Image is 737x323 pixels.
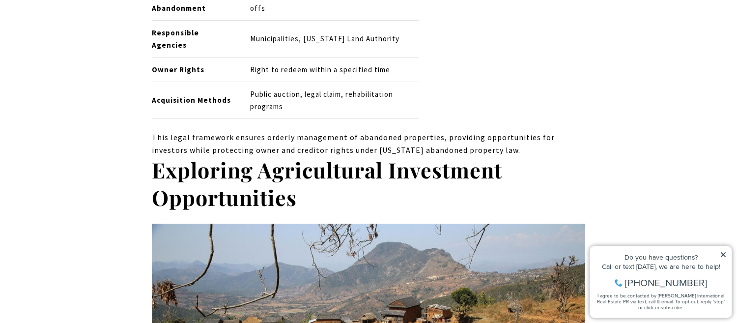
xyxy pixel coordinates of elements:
[152,95,231,105] strong: Acquisition Methods
[152,28,199,50] strong: Responsible Agencies
[12,60,140,79] span: I agree to be contacted by [PERSON_NAME] International Real Estate PR via text, call & email. To ...
[242,58,419,82] td: Right to redeem within a specified time
[40,46,122,56] span: [PHONE_NUMBER]
[242,21,419,58] td: Municipalities, [US_STATE] Land Authority
[242,82,419,119] td: Public auction, legal claim, rehabilitation programs
[10,22,142,29] div: Do you have questions?
[152,155,502,211] strong: Exploring Agricultural Investment Opportunities
[10,31,142,38] div: Call or text [DATE], we are here to help!
[152,65,204,74] strong: Owner Rights
[152,131,585,156] p: This legal framework ensures orderly management of abandoned properties, providing opportunities ...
